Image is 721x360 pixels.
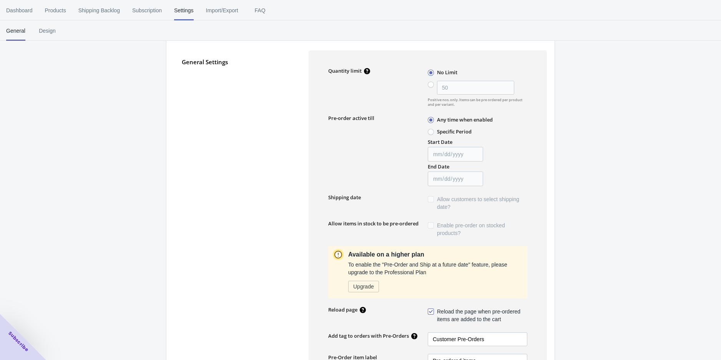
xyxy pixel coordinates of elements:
span: FAQ [251,0,270,20]
span: Subscription [132,0,162,20]
span: Allow customers to select shipping date? [437,195,527,211]
span: Products [45,0,66,20]
span: Dashboard [6,0,33,20]
span: Reload the page when pre-ordered items are added to the cart [437,308,527,323]
span: Positive nos. only. Items can be pre ordered per product and per variant. [428,98,527,107]
button: Upgrade [348,281,379,292]
label: Add tag to orders with Pre-Orders [328,332,409,339]
span: General [6,21,25,41]
span: Enable pre-order on stocked products? [437,222,527,237]
label: Quantity limit [328,67,362,74]
label: Start Date [428,138,452,145]
span: Design [38,21,57,41]
span: Settings [174,0,194,20]
label: Pre-order active till [328,115,428,122]
label: Reload page [328,306,357,313]
label: Any time when enabled [437,116,493,123]
label: End Date [428,163,449,170]
label: General Settings [182,58,293,66]
span: Shipping Backlog [78,0,120,20]
label: Specific Period [437,128,472,135]
label: Shipping date [328,194,361,201]
span: Import/Export [206,0,238,20]
label: Allow items in stock to be pre-ordered [328,220,419,227]
label: No Limit [437,69,457,76]
span: Upgrade [353,283,374,290]
p: Available on a higher plan [348,250,523,259]
span: Subscribe [7,330,30,353]
p: To enable the "Pre-Order and Ship at a future date" feature, please upgrade to the Professional Plan [348,261,523,276]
